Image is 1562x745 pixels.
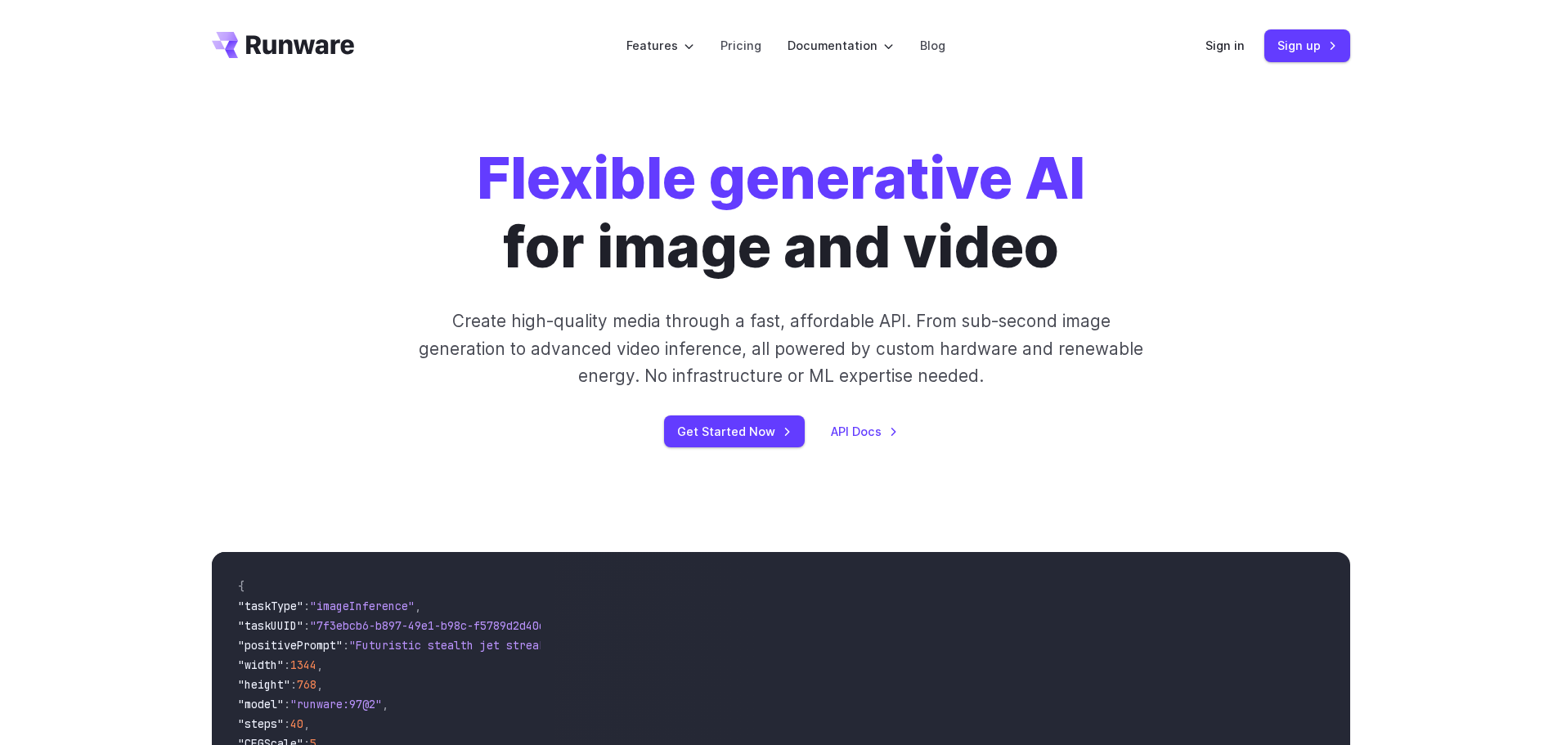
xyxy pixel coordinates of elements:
span: "model" [238,697,284,711]
span: , [415,599,421,613]
a: Get Started Now [664,415,805,447]
span: : [284,657,290,672]
span: "width" [238,657,284,672]
span: { [238,579,245,594]
span: 1344 [290,657,316,672]
strong: Flexible generative AI [477,143,1085,213]
h1: for image and video [477,144,1085,281]
a: Sign in [1205,36,1245,55]
a: API Docs [831,422,898,441]
label: Documentation [788,36,894,55]
span: : [343,638,349,653]
span: 40 [290,716,303,731]
span: "taskType" [238,599,303,613]
span: 768 [297,677,316,692]
span: "taskUUID" [238,618,303,633]
a: Sign up [1264,29,1350,61]
span: "7f3ebcb6-b897-49e1-b98c-f5789d2d40d7" [310,618,559,633]
span: "steps" [238,716,284,731]
p: Create high-quality media through a fast, affordable API. From sub-second image generation to adv... [417,307,1146,389]
span: , [316,677,323,692]
a: Pricing [720,36,761,55]
span: "height" [238,677,290,692]
a: Blog [920,36,945,55]
span: "runware:97@2" [290,697,382,711]
span: "positivePrompt" [238,638,343,653]
span: : [303,618,310,633]
span: , [316,657,323,672]
span: "Futuristic stealth jet streaking through a neon-lit cityscape with glowing purple exhaust" [349,638,945,653]
span: : [284,697,290,711]
span: : [284,716,290,731]
span: , [303,716,310,731]
span: : [290,677,297,692]
span: : [303,599,310,613]
span: , [382,697,388,711]
span: "imageInference" [310,599,415,613]
label: Features [626,36,694,55]
a: Go to / [212,32,354,58]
